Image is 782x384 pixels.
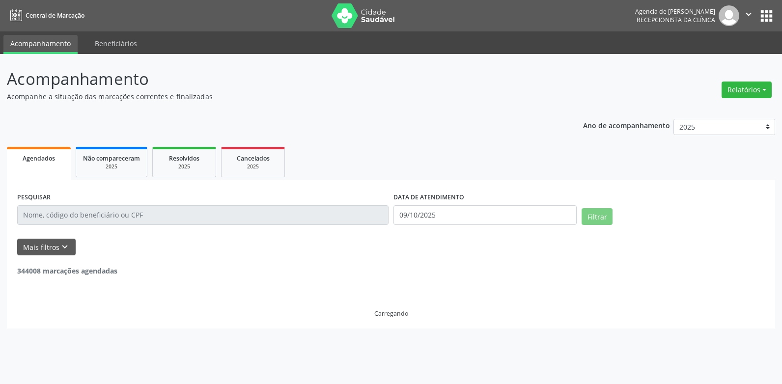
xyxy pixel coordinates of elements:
[59,242,70,252] i: keyboard_arrow_down
[3,35,78,54] a: Acompanhamento
[635,7,715,16] div: Agencia de [PERSON_NAME]
[637,16,715,24] span: Recepcionista da clínica
[17,266,117,275] strong: 344008 marcações agendadas
[583,119,670,131] p: Ano de acompanhamento
[17,239,76,256] button: Mais filtroskeyboard_arrow_down
[23,154,55,163] span: Agendados
[719,5,739,26] img: img
[17,205,389,225] input: Nome, código do beneficiário ou CPF
[160,163,209,170] div: 2025
[393,190,464,205] label: DATA DE ATENDIMENTO
[739,5,758,26] button: 
[7,7,84,24] a: Central de Marcação
[7,67,545,91] p: Acompanhamento
[743,9,754,20] i: 
[237,154,270,163] span: Cancelados
[17,190,51,205] label: PESQUISAR
[374,309,408,318] div: Carregando
[88,35,144,52] a: Beneficiários
[83,163,140,170] div: 2025
[169,154,199,163] span: Resolvidos
[7,91,545,102] p: Acompanhe a situação das marcações correntes e finalizadas
[393,205,577,225] input: Selecione um intervalo
[26,11,84,20] span: Central de Marcação
[582,208,613,225] button: Filtrar
[83,154,140,163] span: Não compareceram
[228,163,278,170] div: 2025
[758,7,775,25] button: apps
[722,82,772,98] button: Relatórios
